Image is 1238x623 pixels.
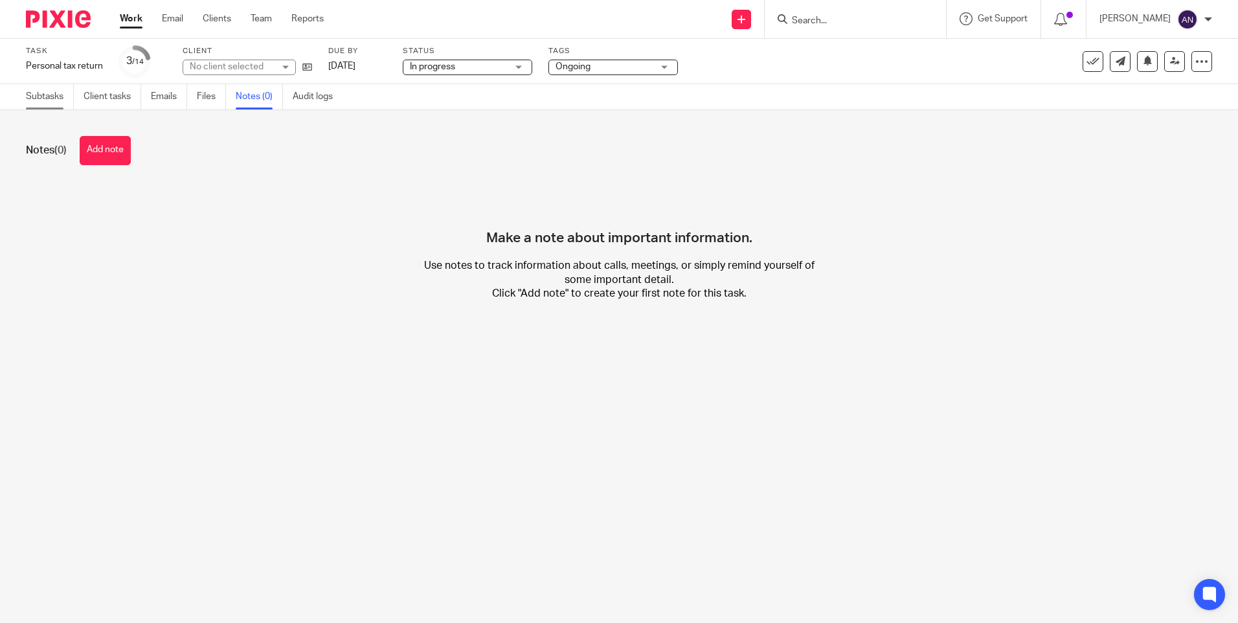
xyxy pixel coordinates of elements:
[410,62,455,71] span: In progress
[183,46,312,56] label: Client
[251,12,272,25] a: Team
[26,60,103,73] div: Personal tax return
[190,60,274,73] div: No client selected
[132,58,144,65] small: /14
[556,62,591,71] span: Ongoing
[126,54,144,69] div: 3
[84,84,141,109] a: Client tasks
[1177,9,1198,30] img: svg%3E
[203,12,231,25] a: Clients
[197,84,226,109] a: Files
[486,185,752,247] h4: Make a note about important information.
[26,46,103,56] label: Task
[162,12,183,25] a: Email
[26,10,91,28] img: Pixie
[791,16,907,27] input: Search
[291,12,324,25] a: Reports
[422,259,817,300] p: Use notes to track information about calls, meetings, or simply remind yourself of some important...
[120,12,142,25] a: Work
[26,144,67,157] h1: Notes
[1099,12,1171,25] p: [PERSON_NAME]
[26,84,74,109] a: Subtasks
[978,14,1028,23] span: Get Support
[54,145,67,155] span: (0)
[328,62,355,71] span: [DATE]
[236,84,283,109] a: Notes (0)
[80,136,131,165] button: Add note
[328,46,387,56] label: Due by
[293,84,343,109] a: Audit logs
[151,84,187,109] a: Emails
[548,46,678,56] label: Tags
[403,46,532,56] label: Status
